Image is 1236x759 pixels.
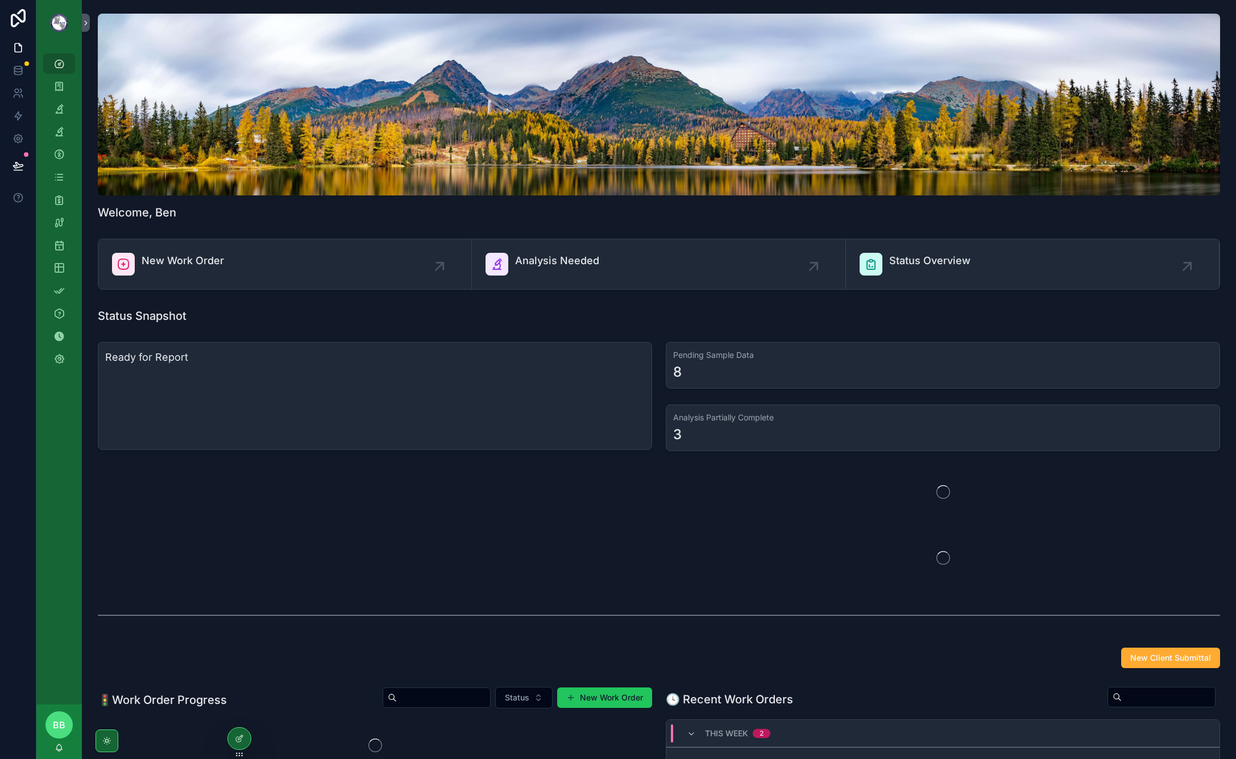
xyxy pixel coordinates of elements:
h3: Analysis Partially Complete [673,412,1213,423]
a: Analysis Needed [472,239,845,289]
span: Status Overview [889,253,970,269]
span: This Week [705,728,748,739]
h1: Welcome, Ben [98,205,176,220]
div: 8 [673,363,682,381]
h1: Status Snapshot [98,308,186,324]
h1: 🕓 Recent Work Orders [666,691,793,707]
span: New Work Order [142,253,224,269]
span: New Client Submittal [1130,652,1211,664]
button: Select Button [495,687,553,708]
a: Status Overview [846,239,1220,289]
button: New Work Order [557,687,652,708]
h1: 🚦Work Order Progress [98,692,227,708]
button: New Client Submittal [1121,648,1220,668]
div: 2 [760,729,764,738]
span: Analysis Needed [515,253,599,269]
a: New Work Order [98,239,472,289]
span: Status [505,692,529,703]
h3: Ready for Report [105,349,645,365]
h3: Pending Sample Data [673,349,1213,361]
div: scrollable content [36,45,82,384]
span: BB [53,718,65,732]
img: App logo [50,14,68,32]
div: 3 [673,426,682,444]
